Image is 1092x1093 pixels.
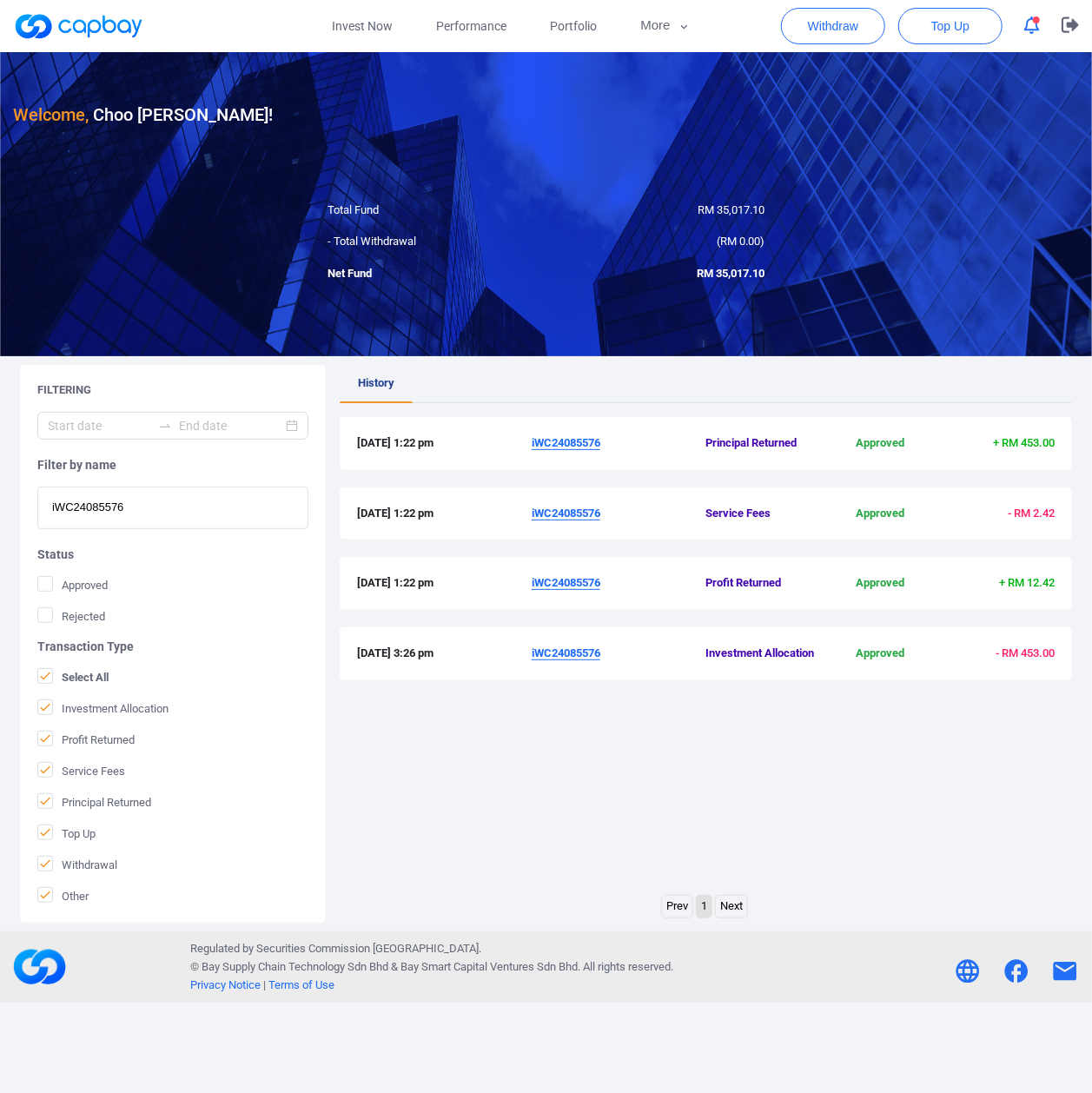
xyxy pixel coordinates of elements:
span: RM 35,017.10 [698,203,764,216]
span: to [158,419,172,433]
div: ( ) [546,233,777,251]
span: [DATE] 1:22 pm [357,505,532,523]
span: - RM 453.00 [996,646,1055,659]
u: iWC24085576 [532,646,600,659]
span: swap-right [158,419,172,433]
span: Withdrawal [37,856,117,873]
h5: Filter by name [37,457,308,473]
h5: Filtering [37,382,91,398]
span: + RM 12.42 [999,576,1055,589]
button: Withdraw [781,8,885,44]
span: Service Fees [706,505,823,523]
span: [DATE] 1:22 pm [357,434,532,453]
span: Top Up [37,825,96,842]
span: Approved [822,434,938,453]
h3: Choo [PERSON_NAME] ! [13,101,273,129]
a: Next page [716,896,747,917]
span: Approved [822,574,938,593]
a: Terms of Use [269,978,335,991]
span: Profit Returned [706,574,823,593]
input: Start date [48,416,151,435]
span: Welcome, [13,104,89,125]
a: Privacy Notice [191,978,261,991]
span: Principal Returned [706,434,823,453]
a: Previous page [662,896,692,917]
p: Regulated by Securities Commission [GEOGRAPHIC_DATA]. © Bay Supply Chain Technology Sdn Bhd & . A... [191,940,674,994]
span: Bay Smart Capital Ventures Sdn Bhd [401,960,579,973]
input: End date [179,416,282,435]
div: Net Fund [314,265,546,283]
h5: Transaction Type [37,639,308,654]
div: Total Fund [314,202,546,220]
div: - Total Withdrawal [314,233,546,251]
span: [DATE] 3:26 pm [357,645,532,663]
u: iWC24085576 [532,507,600,520]
span: Principal Returned [37,793,151,811]
u: iWC24085576 [532,576,600,589]
span: - RM 2.42 [1008,507,1055,520]
span: Investment Allocation [37,699,169,717]
span: Performance [436,17,506,36]
span: Approved [822,505,938,523]
span: Rejected [37,607,105,625]
span: Other [37,887,89,904]
h5: Status [37,546,308,562]
span: Select All [37,668,109,686]
span: Investment Allocation [706,645,823,663]
span: Profit Returned [37,731,135,748]
a: Page 1 is your current page [697,896,711,917]
span: [DATE] 1:22 pm [357,574,532,593]
span: Approved [37,576,108,593]
span: RM 35,017.10 [697,267,764,280]
img: footerLogo [13,940,66,993]
span: History [358,376,394,389]
span: Service Fees [37,762,125,779]
span: + RM 453.00 [993,436,1055,449]
span: Top Up [931,17,970,35]
span: Portfolio [550,17,597,36]
span: RM 0.00 [720,235,760,248]
u: iWC24085576 [532,436,600,449]
input: Enter investment note name [37,487,308,529]
span: Approved [822,645,938,663]
button: Top Up [898,8,1003,44]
